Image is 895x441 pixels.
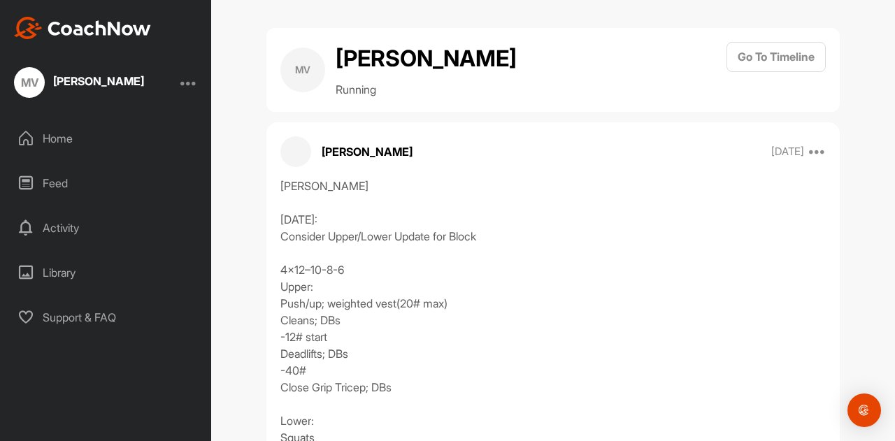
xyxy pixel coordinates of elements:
[322,143,413,160] p: [PERSON_NAME]
[771,145,804,159] p: [DATE]
[8,210,205,245] div: Activity
[280,48,325,92] div: MV
[726,42,826,98] a: Go To Timeline
[726,42,826,72] button: Go To Timeline
[8,121,205,156] div: Home
[14,67,45,98] div: MV
[847,393,881,427] div: Open Intercom Messenger
[8,300,205,335] div: Support & FAQ
[336,81,517,98] p: Running
[53,75,144,87] div: [PERSON_NAME]
[8,166,205,201] div: Feed
[14,17,151,39] img: CoachNow
[336,42,517,75] h2: [PERSON_NAME]
[8,255,205,290] div: Library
